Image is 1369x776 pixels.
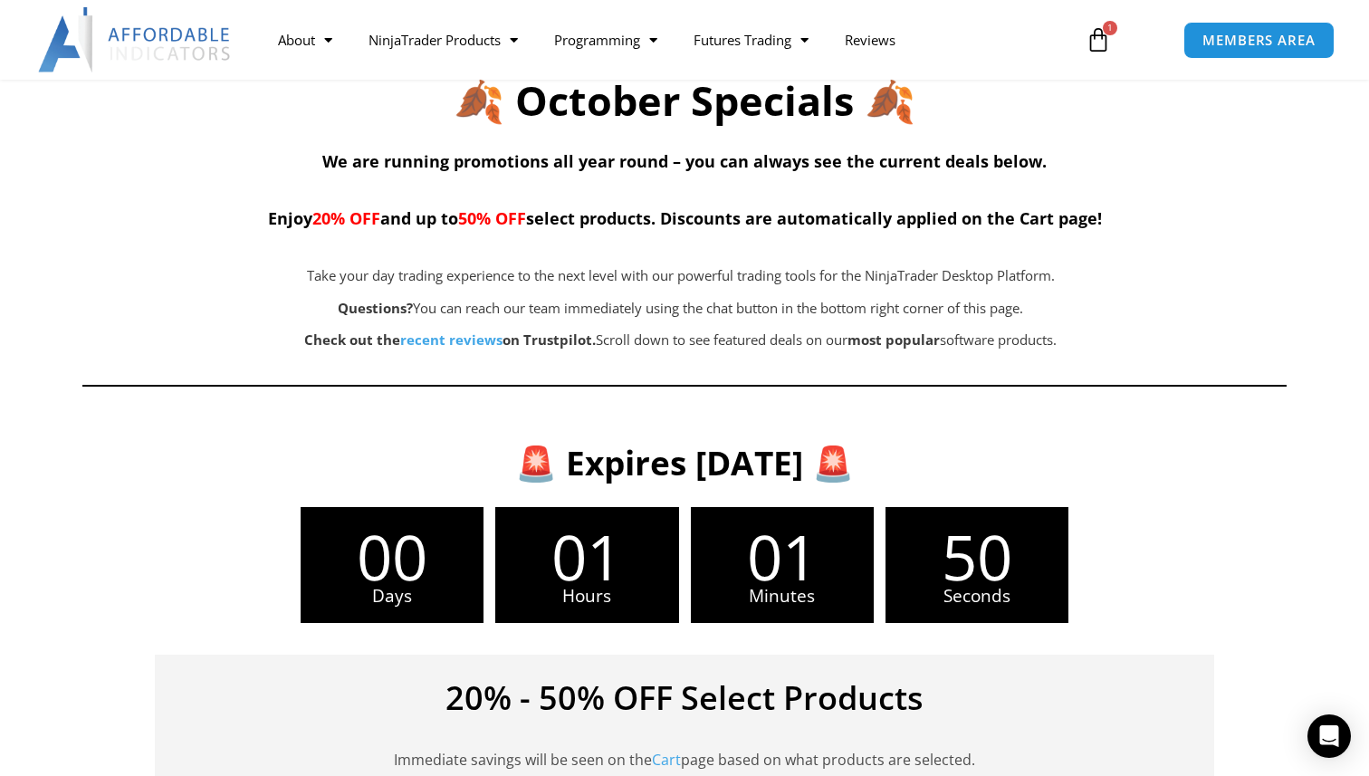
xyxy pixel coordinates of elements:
[268,207,1102,229] span: Enjoy and up to select products. Discounts are automatically applied on the Cart page!
[400,331,503,349] a: recent reviews
[182,682,1187,714] h4: 20% - 50% OFF Select Products
[312,207,380,229] span: 20% OFF
[847,331,940,349] b: most popular
[307,266,1055,284] span: Take your day trading experience to the next level with our powerful trading tools for the NinjaT...
[173,328,1189,353] p: Scroll down to see featured deals on our software products.
[652,750,681,770] a: Cart
[1058,14,1138,66] a: 1
[82,74,1287,128] h2: 🍂 October Specials 🍂
[304,331,596,349] strong: Check out the on Trustpilot.
[495,588,678,605] span: Hours
[173,296,1189,321] p: You can reach our team immediately using the chat button in the bottom right corner of this page.
[301,525,483,588] span: 00
[338,299,413,317] strong: Questions?
[675,19,827,61] a: Futures Trading
[260,19,1067,61] nav: Menu
[691,588,874,605] span: Minutes
[536,19,675,61] a: Programming
[827,19,914,61] a: Reviews
[691,525,874,588] span: 01
[886,525,1068,588] span: 50
[260,19,350,61] a: About
[1103,21,1117,35] span: 1
[1307,714,1351,758] div: Open Intercom Messenger
[1183,22,1335,59] a: MEMBERS AREA
[38,7,233,72] img: LogoAI | Affordable Indicators – NinjaTrader
[112,441,1258,484] h3: 🚨 Expires [DATE] 🚨
[1202,34,1316,47] span: MEMBERS AREA
[886,588,1068,605] span: Seconds
[458,207,526,229] span: 50% OFF
[350,19,536,61] a: NinjaTrader Products
[182,723,1187,772] p: Immediate savings will be seen on the page based on what products are selected.
[301,588,483,605] span: Days
[322,150,1047,172] span: We are running promotions all year round – you can always see the current deals below.
[495,525,678,588] span: 01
